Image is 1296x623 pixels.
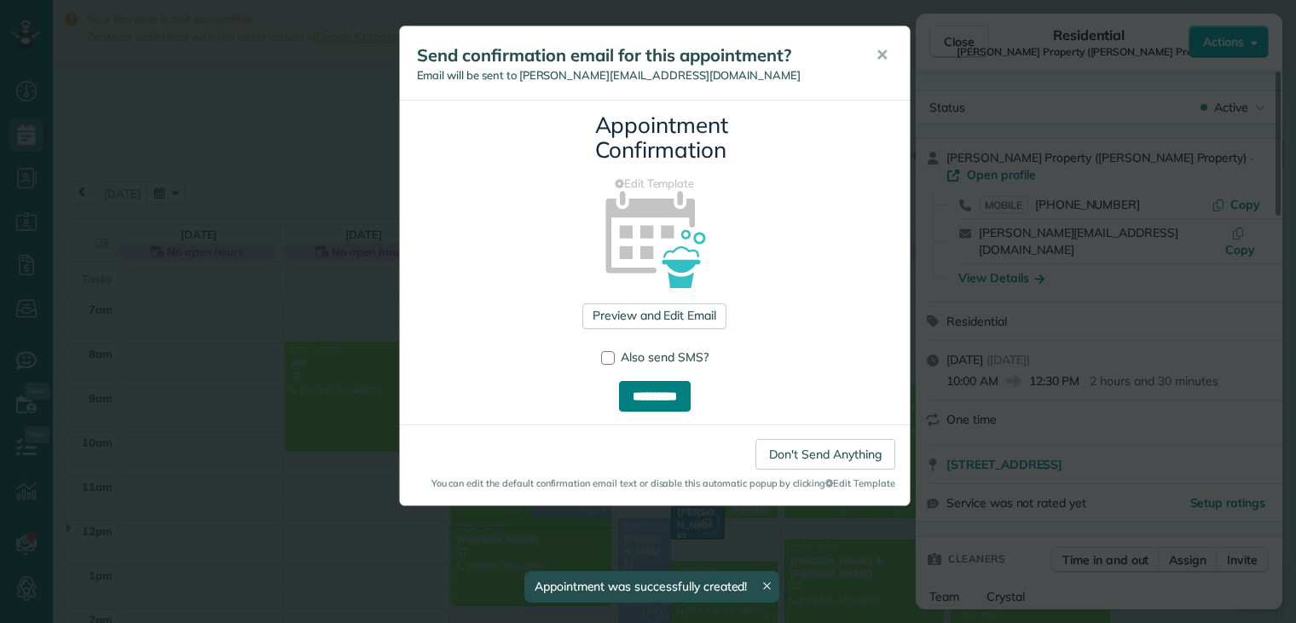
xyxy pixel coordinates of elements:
[417,43,852,67] h5: Send confirmation email for this appointment?
[595,113,715,162] h3: Appointment Confirmation
[414,476,895,490] small: You can edit the default confirmation email text or disable this automatic popup by clicking Edit...
[578,161,731,314] img: appointment_confirmation_icon-141e34405f88b12ade42628e8c248340957700ab75a12ae832a8710e9b578dc5.png
[876,45,888,65] span: ✕
[417,68,801,82] span: Email will be sent to [PERSON_NAME][EMAIL_ADDRESS][DOMAIN_NAME]
[582,303,726,329] a: Preview and Edit Email
[413,176,897,192] a: Edit Template
[524,571,780,603] div: Appointment was successfully created!
[755,439,894,470] a: Don't Send Anything
[621,349,709,365] span: Also send SMS?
